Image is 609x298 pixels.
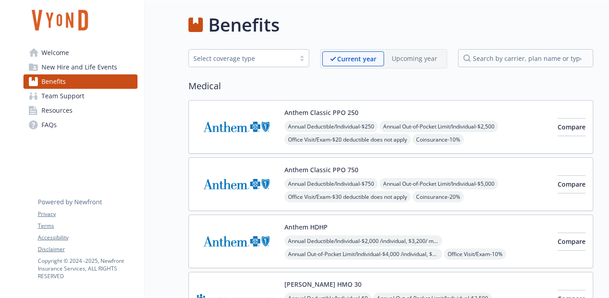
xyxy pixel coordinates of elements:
[458,49,593,67] input: search by carrier, plan name or type
[284,191,411,202] span: Office Visit/Exam - $30 deductible does not apply
[284,178,378,189] span: Annual Deductible/Individual - $750
[41,118,57,132] span: FAQs
[196,165,277,203] img: Anthem Blue Cross carrier logo
[380,121,498,132] span: Annual Out-of-Pocket Limit/Individual - $2,500
[284,108,358,117] button: Anthem Classic PPO 250
[196,222,277,261] img: Anthem Blue Cross carrier logo
[196,108,277,146] img: Anthem Blue Cross carrier logo
[558,123,586,131] span: Compare
[444,248,506,260] span: Office Visit/Exam - 10%
[41,89,84,103] span: Team Support
[23,60,137,74] a: New Hire and Life Events
[337,54,376,64] p: Current year
[38,257,137,280] p: Copyright © 2024 - 2025 , Newfront Insurance Services, ALL RIGHTS RESERVED
[38,234,137,242] a: Accessibility
[284,134,411,145] span: Office Visit/Exam - $20 deductible does not apply
[284,248,442,260] span: Annual Out-of-Pocket Limit/Individual - $4,000 /individual, $4,000/ member
[558,118,586,136] button: Compare
[284,235,442,247] span: Annual Deductible/Individual - $2,000 /individual, $3,200/ member
[558,175,586,193] button: Compare
[23,89,137,103] a: Team Support
[23,46,137,60] a: Welcome
[380,178,498,189] span: Annual Out-of-Pocket Limit/Individual - $5,000
[412,134,464,145] span: Coinsurance - 10%
[41,46,69,60] span: Welcome
[284,222,328,232] button: Anthem HDHP
[193,54,291,63] div: Select coverage type
[23,74,137,89] a: Benefits
[558,237,586,246] span: Compare
[208,11,279,38] h1: Benefits
[412,191,464,202] span: Coinsurance - 20%
[41,103,73,118] span: Resources
[23,118,137,132] a: FAQs
[38,210,137,218] a: Privacy
[38,222,137,230] a: Terms
[23,103,137,118] a: Resources
[284,280,362,289] button: [PERSON_NAME] HMO 30
[188,79,593,93] h2: Medical
[392,54,437,63] p: Upcoming year
[41,74,66,89] span: Benefits
[284,121,378,132] span: Annual Deductible/Individual - $250
[41,60,117,74] span: New Hire and Life Events
[284,165,358,174] button: Anthem Classic PPO 750
[384,51,445,66] span: Upcoming year
[558,233,586,251] button: Compare
[38,245,137,253] a: Disclaimer
[558,180,586,188] span: Compare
